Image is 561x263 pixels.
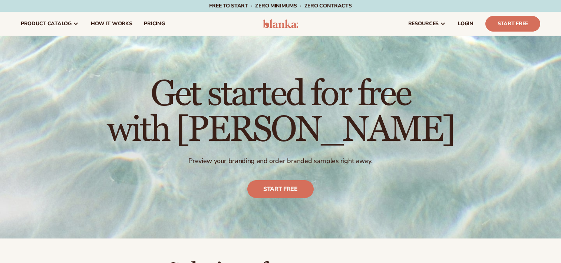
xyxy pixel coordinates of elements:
a: Start free [247,180,314,198]
a: product catalog [15,12,85,36]
span: How It Works [91,21,132,27]
a: Start Free [485,16,540,32]
img: logo [263,19,298,28]
a: LOGIN [452,12,479,36]
a: resources [402,12,452,36]
a: pricing [138,12,171,36]
span: pricing [144,21,165,27]
span: resources [408,21,439,27]
span: product catalog [21,21,72,27]
span: LOGIN [458,21,473,27]
p: Preview your branding and order branded samples right away. [107,157,454,165]
h1: Get started for free with [PERSON_NAME] [107,77,454,148]
a: How It Works [85,12,138,36]
span: Free to start · ZERO minimums · ZERO contracts [209,2,352,9]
